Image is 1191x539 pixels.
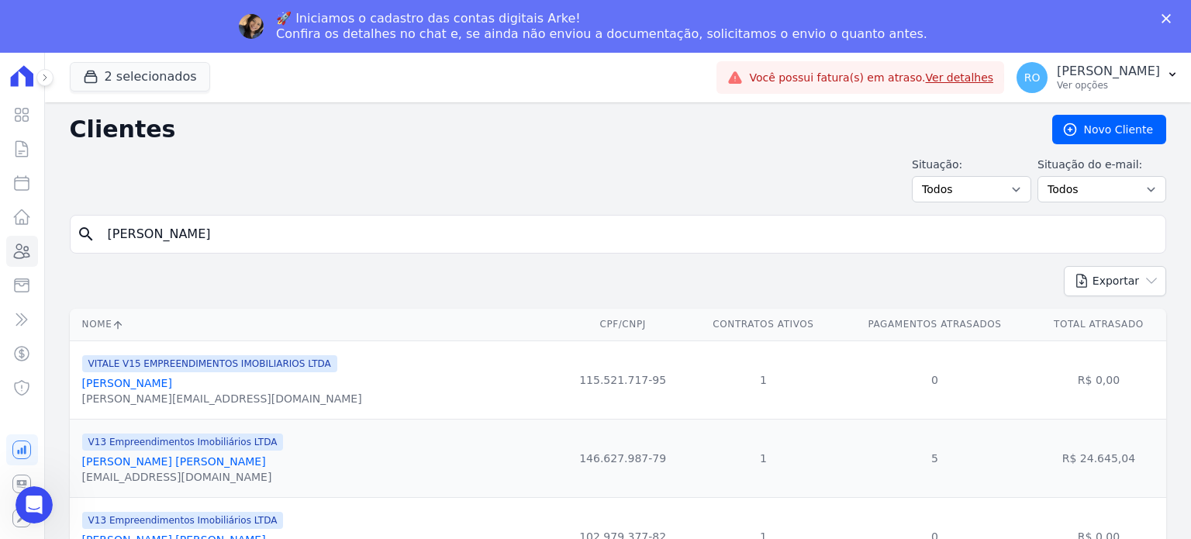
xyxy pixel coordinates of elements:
[82,377,172,389] a: [PERSON_NAME]
[82,355,337,372] span: VITALE V15 EMPREENDIMENTOS IMOBILIARIOS LTDA
[82,391,362,406] div: [PERSON_NAME][EMAIL_ADDRESS][DOMAIN_NAME]
[239,14,264,39] img: Profile image for Adriane
[558,340,689,419] td: 115.521.717-95
[1031,340,1166,419] td: R$ 0,00
[558,309,689,340] th: CPF/CNPJ
[1162,14,1177,23] div: Fechar
[1057,79,1160,92] p: Ver opções
[1024,72,1041,83] span: RO
[689,340,838,419] td: 1
[926,71,994,84] a: Ver detalhes
[1037,157,1166,173] label: Situação do e-mail:
[70,62,210,92] button: 2 selecionados
[1031,419,1166,497] td: R$ 24.645,04
[70,309,558,340] th: Nome
[689,419,838,497] td: 1
[912,157,1031,173] label: Situação:
[1064,266,1166,296] button: Exportar
[98,219,1159,250] input: Buscar por nome, CPF ou e-mail
[82,455,266,468] a: [PERSON_NAME] [PERSON_NAME]
[838,419,1031,497] td: 5
[16,486,53,523] iframe: Intercom live chat
[1031,309,1166,340] th: Total Atrasado
[276,11,927,42] div: 🚀 Iniciamos o cadastro das contas digitais Arke! Confira os detalhes no chat e, se ainda não envi...
[689,309,838,340] th: Contratos Ativos
[1052,115,1166,144] a: Novo Cliente
[838,309,1031,340] th: Pagamentos Atrasados
[82,434,284,451] span: V13 Empreendimentos Imobiliários LTDA
[82,512,284,529] span: V13 Empreendimentos Imobiliários LTDA
[1057,64,1160,79] p: [PERSON_NAME]
[77,225,95,244] i: search
[1004,56,1191,99] button: RO [PERSON_NAME] Ver opções
[558,419,689,497] td: 146.627.987-79
[749,70,993,86] span: Você possui fatura(s) em atraso.
[82,469,284,485] div: [EMAIL_ADDRESS][DOMAIN_NAME]
[838,340,1031,419] td: 0
[70,116,1027,143] h2: Clientes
